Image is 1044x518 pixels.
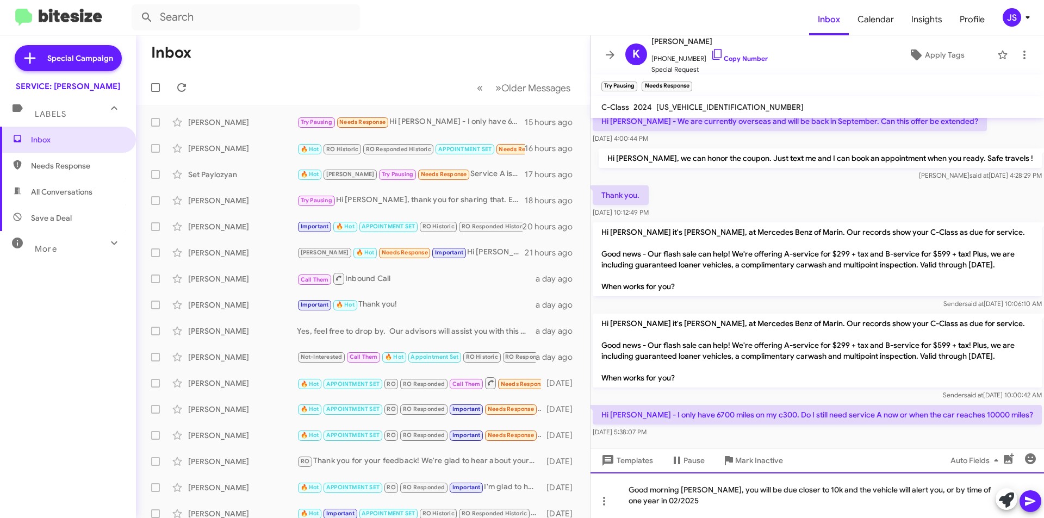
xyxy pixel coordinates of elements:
[466,353,498,360] span: RO Historic
[387,405,395,413] span: RO
[601,102,629,112] span: C-Class
[942,451,1011,470] button: Auto Fields
[809,4,849,35] a: Inbox
[297,141,525,155] div: Inbound Call
[880,45,992,65] button: Apply Tags
[452,380,481,388] span: Call Them
[350,353,378,360] span: Call Them
[477,81,483,95] span: «
[951,4,993,35] span: Profile
[301,405,319,413] span: 🔥 Hot
[326,405,380,413] span: APPOINTMENT SET
[188,456,297,467] div: [PERSON_NAME]
[188,326,297,336] div: [PERSON_NAME]
[1003,8,1021,27] div: JS
[326,510,355,517] span: Important
[15,45,122,71] a: Special Campaign
[591,472,1044,518] div: Good morning [PERSON_NAME], you will be due closer to 10k and the vehicle will alert you, or by t...
[541,456,581,467] div: [DATE]
[326,171,375,178] span: [PERSON_NAME]
[301,146,319,153] span: 🔥 Hot
[662,451,713,470] button: Pause
[301,380,319,388] span: 🔥 Hot
[438,146,492,153] span: APPOINTMENT SET
[523,221,581,232] div: 20 hours ago
[297,351,536,363] div: Thank you - appreciate your assistance
[495,81,501,95] span: »
[188,221,297,232] div: [PERSON_NAME]
[499,146,545,153] span: Needs Response
[525,247,581,258] div: 21 hours ago
[541,378,581,389] div: [DATE]
[382,171,413,178] span: Try Pausing
[536,326,581,336] div: a day ago
[297,298,536,311] div: Thank you!
[301,249,349,256] span: [PERSON_NAME]
[489,77,577,99] button: Next
[387,432,395,439] span: RO
[188,117,297,128] div: [PERSON_NAME]
[943,299,1042,308] span: Sender [DATE] 10:06:10 AM
[536,352,581,363] div: a day ago
[301,118,332,126] span: Try Pausing
[525,143,581,154] div: 16 hours ago
[403,405,445,413] span: RO Responded
[925,45,965,65] span: Apply Tags
[297,116,525,128] div: Hi [PERSON_NAME] - I only have 6700 miles on my c300. Do I still need service A now or when the c...
[301,432,319,439] span: 🔥 Hot
[301,197,332,204] span: Try Pausing
[362,510,415,517] span: APPOINTMENT SET
[188,247,297,258] div: [PERSON_NAME]
[362,223,415,230] span: APPOINTMENT SET
[326,432,380,439] span: APPOINTMENT SET
[501,380,547,388] span: Needs Response
[593,405,1042,425] p: Hi [PERSON_NAME] - I only have 6700 miles on my c300. Do I still need service A now or when the c...
[849,4,903,35] a: Calendar
[735,451,783,470] span: Mark Inactive
[525,117,581,128] div: 15 hours ago
[188,299,297,310] div: [PERSON_NAME]
[965,299,984,308] span: said at
[593,134,648,142] span: [DATE] 4:00:44 PM
[536,273,581,284] div: a day ago
[536,299,581,310] div: a day ago
[188,352,297,363] div: [PERSON_NAME]
[632,46,640,63] span: K
[387,380,395,388] span: RO
[633,102,652,112] span: 2024
[366,146,431,153] span: RO Responded Historic
[35,109,66,119] span: Labels
[301,510,319,517] span: 🔥 Hot
[943,391,1042,399] span: Sender [DATE] 10:00:42 AM
[421,171,467,178] span: Needs Response
[501,82,570,94] span: Older Messages
[970,171,989,179] span: said at
[642,82,692,91] small: Needs Response
[471,77,577,99] nav: Page navigation example
[16,81,120,92] div: SERVICE: [PERSON_NAME]
[188,482,297,493] div: [PERSON_NAME]
[301,171,319,178] span: 🔥 Hot
[188,143,297,154] div: [PERSON_NAME]
[683,451,705,470] span: Pause
[403,484,445,491] span: RO Responded
[452,484,481,491] span: Important
[35,244,57,254] span: More
[188,404,297,415] div: [PERSON_NAME]
[541,430,581,441] div: [DATE]
[919,171,1042,179] span: [PERSON_NAME] [DATE] 4:28:29 PM
[188,273,297,284] div: [PERSON_NAME]
[593,314,1042,388] p: Hi [PERSON_NAME] it's [PERSON_NAME], at Mercedes Benz of Marin. Our records show your C-Class as ...
[297,429,541,441] div: Perfect
[411,353,458,360] span: Appointment Set
[356,249,375,256] span: 🔥 Hot
[525,195,581,206] div: 18 hours ago
[593,428,647,436] span: [DATE] 5:38:07 PM
[993,8,1032,27] button: JS
[541,482,581,493] div: [DATE]
[297,403,541,415] div: Great thx
[297,455,541,467] div: Thank you for your feedback! We're glad to hear about your positive experience. If you need to sc...
[435,249,463,256] span: Important
[301,276,329,283] span: Call Them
